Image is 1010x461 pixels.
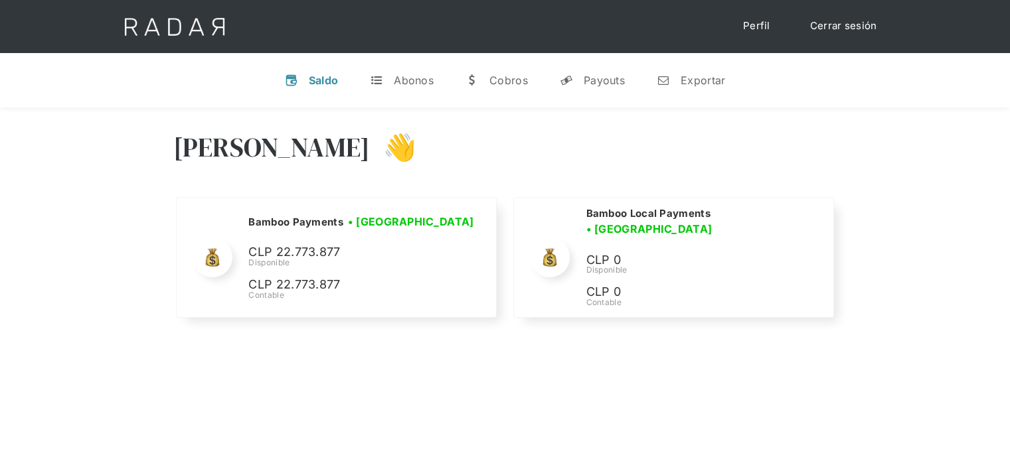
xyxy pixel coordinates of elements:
div: Exportar [681,74,725,87]
div: n [657,74,670,87]
div: Disponible [248,257,478,269]
a: Perfil [730,13,784,39]
h3: • [GEOGRAPHIC_DATA] [586,221,712,237]
div: Contable [248,289,478,301]
p: CLP 0 [586,283,785,302]
div: y [560,74,573,87]
div: w [465,74,479,87]
h2: Bamboo Local Payments [586,207,710,220]
h2: Bamboo Payments [248,216,343,229]
div: Payouts [584,74,625,87]
div: v [285,74,298,87]
div: Disponible [586,264,817,276]
p: CLP 0 [586,251,785,270]
a: Cerrar sesión [797,13,890,39]
p: CLP 22.773.877 [248,243,448,262]
div: t [370,74,383,87]
h3: 👋 [370,131,416,164]
div: Saldo [309,74,339,87]
h3: [PERSON_NAME] [173,131,371,164]
div: Cobros [489,74,528,87]
div: Abonos [394,74,434,87]
p: CLP 22.773.877 [248,275,448,295]
div: Contable [586,296,817,308]
h3: • [GEOGRAPHIC_DATA] [348,214,474,230]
